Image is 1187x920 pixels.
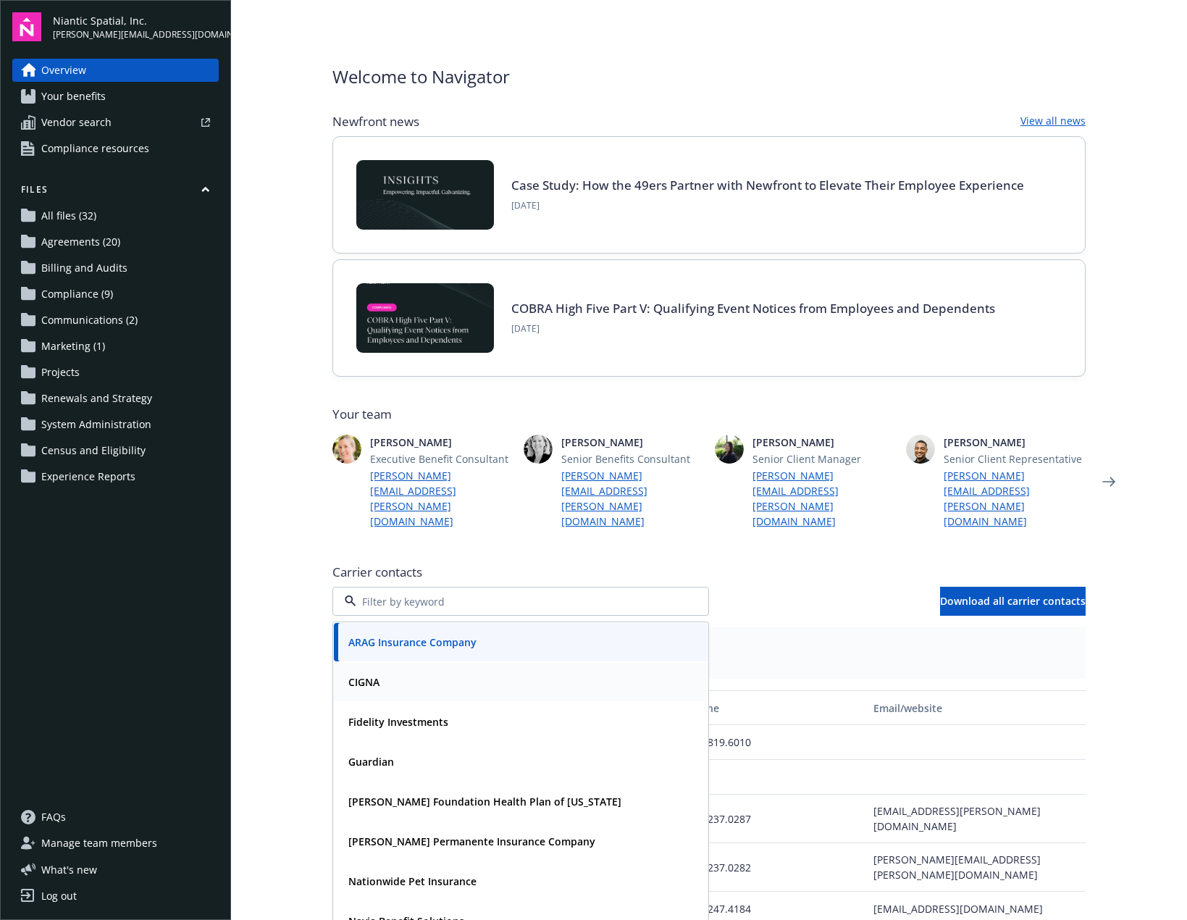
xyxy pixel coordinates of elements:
[41,832,157,855] span: Manage team members
[41,283,113,306] span: Compliance (9)
[12,806,219,829] a: FAQs
[1097,470,1120,493] a: Next
[53,12,219,41] button: Niantic Spatial, Inc.[PERSON_NAME][EMAIL_ADDRESS][DOMAIN_NAME]
[356,283,494,353] img: BLOG-Card Image - Compliance - COBRA High Five Pt 5 - 09-11-25.jpg
[561,435,703,450] span: [PERSON_NAME]
[12,413,219,436] a: System Administration
[348,874,477,888] strong: Nationwide Pet Insurance
[41,309,138,332] span: Communications (2)
[511,300,995,317] a: COBRA High Five Part V: Qualifying Event Notices from Employees and Dependents
[41,387,152,410] span: Renewals and Strategy
[1020,113,1086,130] a: View all news
[41,862,97,877] span: What ' s new
[873,701,1080,716] div: Email/website
[681,690,867,725] button: Phone
[12,230,219,254] a: Agreements (20)
[348,755,394,769] strong: Guardian
[332,406,1086,423] span: Your team
[12,387,219,410] a: Renewals and Strategy
[868,690,1086,725] button: Email/website
[41,59,86,82] span: Overview
[41,230,120,254] span: Agreements (20)
[12,204,219,227] a: All files (32)
[944,435,1086,450] span: [PERSON_NAME]
[12,12,41,41] img: navigator-logo.svg
[348,675,379,689] strong: CIGNA
[524,435,553,464] img: photo
[348,715,448,729] strong: Fidelity Investments
[332,64,510,90] span: Welcome to Navigator
[511,199,1024,212] span: [DATE]
[41,885,77,908] div: Log out
[944,468,1086,529] a: [PERSON_NAME][EMAIL_ADDRESS][PERSON_NAME][DOMAIN_NAME]
[348,835,595,848] strong: [PERSON_NAME] Permanente Insurance Company
[906,435,935,464] img: photo
[681,843,867,892] div: 515.237.0282
[12,465,219,488] a: Experience Reports
[940,587,1086,616] button: Download all carrier contacts
[868,843,1086,892] div: [PERSON_NAME][EMAIL_ADDRESS][PERSON_NAME][DOMAIN_NAME]
[868,795,1086,843] div: [EMAIL_ADDRESS][PERSON_NAME][DOMAIN_NAME]
[344,639,1074,652] span: Plan types
[41,806,66,829] span: FAQs
[41,137,149,160] span: Compliance resources
[12,832,219,855] a: Manage team members
[12,309,219,332] a: Communications (2)
[12,111,219,134] a: Vendor search
[41,256,127,280] span: Billing and Audits
[12,862,120,877] button: What's new
[348,795,621,808] strong: [PERSON_NAME] Foundation Health Plan of [US_STATE]
[12,59,219,82] a: Overview
[681,725,867,760] div: 800.819.6010
[12,256,219,280] a: Billing and Audits
[332,435,361,464] img: photo
[370,468,512,529] a: [PERSON_NAME][EMAIL_ADDRESS][PERSON_NAME][DOMAIN_NAME]
[561,451,703,467] span: Senior Benefits Consultant
[12,137,219,160] a: Compliance resources
[41,335,105,358] span: Marketing (1)
[12,283,219,306] a: Compliance (9)
[356,594,679,609] input: Filter by keyword
[752,451,894,467] span: Senior Client Manager
[370,435,512,450] span: [PERSON_NAME]
[12,183,219,201] button: Files
[332,564,1086,581] span: Carrier contacts
[41,111,112,134] span: Vendor search
[12,361,219,384] a: Projects
[348,635,477,649] strong: ARAG Insurance Company
[511,177,1024,193] a: Case Study: How the 49ers Partner with Newfront to Elevate Their Employee Experience
[12,85,219,108] a: Your benefits
[944,451,1086,467] span: Senior Client Representative
[356,160,494,230] img: Card Image - INSIGHTS copy.png
[752,435,894,450] span: [PERSON_NAME]
[332,113,419,130] span: Newfront news
[41,361,80,384] span: Projects
[681,795,867,843] div: 515.237.0287
[53,28,219,41] span: [PERSON_NAME][EMAIL_ADDRESS][DOMAIN_NAME]
[940,594,1086,608] span: Download all carrier contacts
[715,435,744,464] img: photo
[752,468,894,529] a: [PERSON_NAME][EMAIL_ADDRESS][PERSON_NAME][DOMAIN_NAME]
[561,468,703,529] a: [PERSON_NAME][EMAIL_ADDRESS][PERSON_NAME][DOMAIN_NAME]
[41,439,146,462] span: Census and Eligibility
[41,85,106,108] span: Your benefits
[511,322,995,335] span: [DATE]
[12,439,219,462] a: Census and Eligibility
[12,335,219,358] a: Marketing (1)
[53,13,219,28] span: Niantic Spatial, Inc.
[41,465,135,488] span: Experience Reports
[344,652,1074,667] span: Legal Services - (N/A)
[687,701,861,716] div: Phone
[370,451,512,467] span: Executive Benefit Consultant
[41,204,96,227] span: All files (32)
[41,413,151,436] span: System Administration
